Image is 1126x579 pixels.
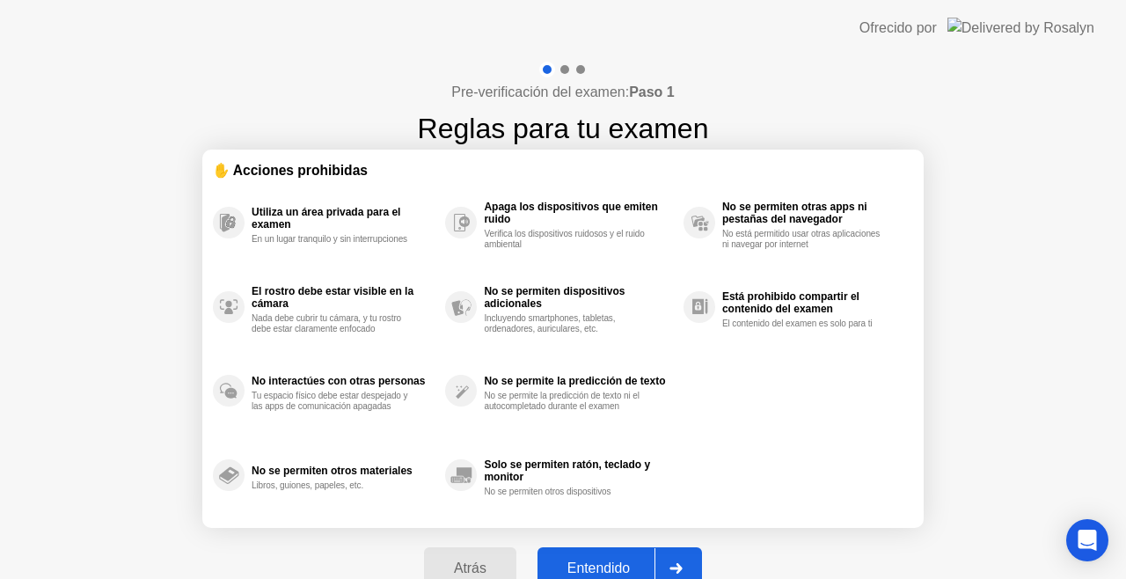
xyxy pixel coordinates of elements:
div: No interactúes con otras personas [252,375,436,387]
div: Ofrecido por [859,18,937,39]
div: Open Intercom Messenger [1066,519,1108,561]
div: No se permiten otras apps ni pestañas del navegador [722,201,904,225]
h4: Pre-verificación del examen: [451,82,674,103]
div: No está permitido usar otras aplicaciones ni navegar por internet [722,229,888,250]
div: Nada debe cubrir tu cámara, y tu rostro debe estar claramente enfocado [252,313,418,334]
div: El contenido del examen es solo para ti [722,319,888,329]
div: Solo se permiten ratón, teclado y monitor [484,458,674,483]
img: Delivered by Rosalyn [947,18,1094,38]
div: Está prohibido compartir el contenido del examen [722,290,904,315]
div: ✋ Acciones prohibidas [213,160,913,180]
h1: Reglas para tu examen [418,107,709,150]
div: No se permite la predicción de texto [484,375,674,387]
div: El rostro debe estar visible en la cámara [252,285,436,310]
div: En un lugar tranquilo y sin interrupciones [252,234,418,245]
div: Verifica los dispositivos ruidosos y el ruido ambiental [484,229,650,250]
div: No se permite la predicción de texto ni el autocompletado durante el examen [484,391,650,412]
div: Atrás [429,561,511,576]
div: Entendido [543,561,654,576]
b: Paso 1 [629,84,675,99]
div: Apaga los dispositivos que emiten ruido [484,201,674,225]
div: Utiliza un área privada para el examen [252,206,436,231]
div: No se permiten dispositivos adicionales [484,285,674,310]
div: Libros, guiones, papeles, etc. [252,480,418,491]
div: Tu espacio físico debe estar despejado y las apps de comunicación apagadas [252,391,418,412]
div: Incluyendo smartphones, tabletas, ordenadores, auriculares, etc. [484,313,650,334]
div: No se permiten otros materiales [252,465,436,477]
div: No se permiten otros dispositivos [484,487,650,497]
